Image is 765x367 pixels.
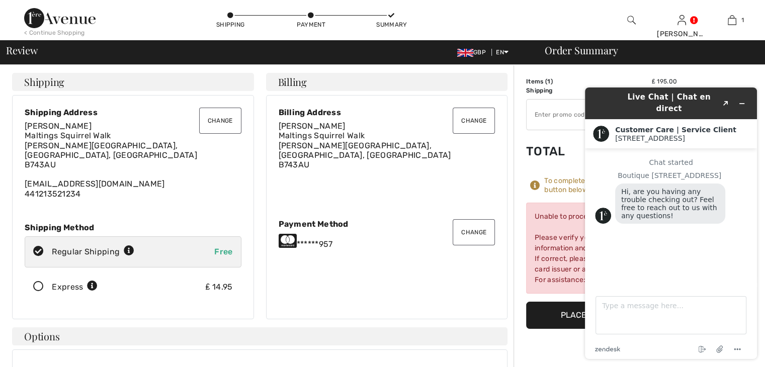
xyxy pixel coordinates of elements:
td: Total [526,134,591,168]
button: Place Your Order [526,302,677,329]
span: Review [6,45,38,55]
button: Change [453,108,495,134]
img: My Info [677,14,686,26]
span: Maltings Squirrel Walk [PERSON_NAME][GEOGRAPHIC_DATA], [GEOGRAPHIC_DATA], [GEOGRAPHIC_DATA] B743AU [279,131,451,169]
div: Order Summary [533,45,759,55]
img: My Bag [728,14,736,26]
input: Promo code [527,100,649,130]
img: UK Pound [457,49,473,57]
button: Change [453,219,495,245]
div: ₤ 14.95 [206,281,233,293]
a: 1 [707,14,756,26]
img: 1ère Avenue [24,8,96,28]
div: Summary [376,20,406,29]
div: Payment Method [279,219,495,229]
div: Shipping Method [25,223,241,232]
div: Payment [296,20,326,29]
h4: Options [12,327,507,345]
iframe: Find more information here [577,79,765,367]
span: Shipping [24,77,64,87]
div: [EMAIL_ADDRESS][DOMAIN_NAME] 441213521234 [25,121,241,199]
div: To complete your order, press the button below. [544,176,677,195]
span: 1 [547,78,550,85]
div: Unable to process your order. Please verify your credit card information and billing address. If ... [526,203,677,294]
div: Express [52,281,98,293]
div: [PERSON_NAME] [657,29,706,39]
span: GBP [457,49,490,56]
button: Change [199,108,241,134]
div: Billing Address [279,108,495,117]
div: Regular Shipping [52,246,134,258]
span: EN [496,49,508,56]
img: search the website [627,14,636,26]
span: Free [214,247,232,256]
span: Maltings Squirrel Walk [PERSON_NAME][GEOGRAPHIC_DATA], [GEOGRAPHIC_DATA], [GEOGRAPHIC_DATA] B743AU [25,131,197,169]
td: ₤ 195.00 [591,77,677,86]
span: [PERSON_NAME] [25,121,92,131]
span: Chat [22,7,43,16]
div: Shipping Address [25,108,241,117]
a: Sign In [677,15,686,25]
span: 1 [741,16,744,25]
span: Billing [278,77,307,87]
span: [PERSON_NAME] [279,121,346,131]
div: < Continue Shopping [24,28,85,37]
div: Shipping [215,20,245,29]
td: Shipping [526,86,591,95]
td: Items ( ) [526,77,591,86]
